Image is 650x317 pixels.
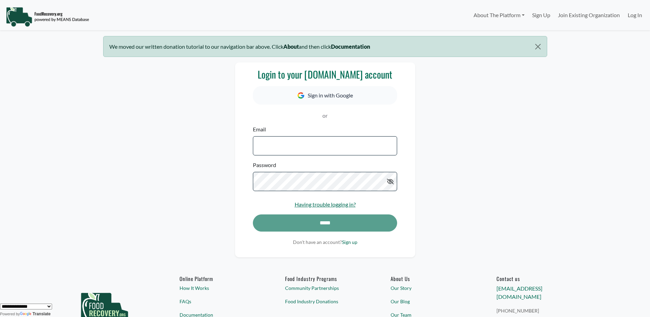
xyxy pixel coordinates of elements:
[469,8,528,22] a: About The Platform
[6,7,89,27] img: NavigationLogo_FoodRecovery-91c16205cd0af1ed486a0f1a7774a6544ea792ac00100771e7dd3ec7c0e58e41.png
[253,86,397,105] button: Sign in with Google
[624,8,646,22] a: Log In
[253,161,276,169] label: Password
[391,284,470,292] a: Our Story
[20,312,33,317] img: Google Translate
[496,285,542,300] a: [EMAIL_ADDRESS][DOMAIN_NAME]
[391,275,470,282] a: About Us
[253,125,266,133] label: Email
[529,36,547,57] button: Close
[391,298,470,305] a: Our Blog
[20,312,51,316] a: Translate
[253,111,397,120] p: or
[528,8,554,22] a: Sign Up
[283,43,299,50] b: About
[331,43,370,50] b: Documentation
[180,298,259,305] a: FAQs
[295,201,356,208] a: Having trouble logging in?
[180,275,259,282] h6: Online Platform
[285,275,365,282] h6: Food Industry Programs
[253,69,397,80] h3: Login to your [DOMAIN_NAME] account
[285,284,365,292] a: Community Partnerships
[103,36,547,57] div: We moved our written donation tutorial to our navigation bar above. Click and then click
[554,8,624,22] a: Join Existing Organization
[253,238,397,246] p: Don't have an account?
[342,239,357,245] a: Sign up
[285,298,365,305] a: Food Industry Donations
[297,92,304,99] img: Google Icon
[180,284,259,292] a: How It Works
[496,275,576,282] h6: Contact us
